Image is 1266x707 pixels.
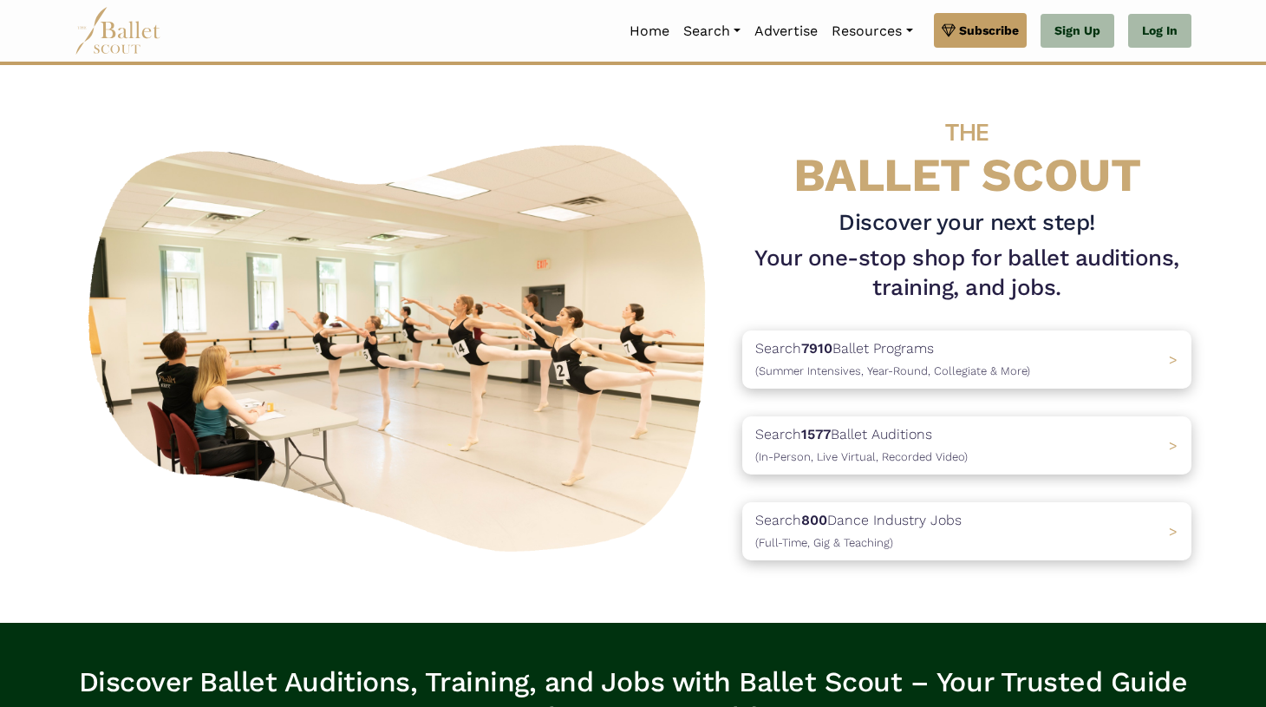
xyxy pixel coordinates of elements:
img: gem.svg [942,21,956,40]
span: (In-Person, Live Virtual, Recorded Video) [755,450,968,463]
span: > [1169,437,1178,454]
span: (Full-Time, Gig & Teaching) [755,536,893,549]
span: THE [945,118,989,147]
b: 800 [801,512,827,528]
a: Sign Up [1041,14,1114,49]
a: Search7910Ballet Programs(Summer Intensives, Year-Round, Collegiate & More)> [742,331,1191,389]
a: Search [676,13,747,49]
a: Search1577Ballet Auditions(In-Person, Live Virtual, Recorded Video) > [742,416,1191,475]
p: Search Dance Industry Jobs [755,509,962,553]
span: > [1169,351,1178,368]
a: Subscribe [934,13,1027,48]
a: Home [623,13,676,49]
a: Resources [825,13,919,49]
b: 1577 [801,426,831,442]
a: Log In [1128,14,1191,49]
span: Subscribe [959,21,1019,40]
b: 7910 [801,340,832,357]
a: Advertise [747,13,825,49]
img: A group of ballerinas talking to each other in a ballet studio [75,126,728,562]
h4: BALLET SCOUT [742,100,1191,201]
h3: Discover your next step! [742,208,1191,238]
p: Search Ballet Auditions [755,423,968,468]
p: Search Ballet Programs [755,337,1030,382]
span: > [1169,523,1178,540]
a: Search800Dance Industry Jobs(Full-Time, Gig & Teaching) > [742,502,1191,560]
h1: Your one-stop shop for ballet auditions, training, and jobs. [742,244,1191,303]
span: (Summer Intensives, Year-Round, Collegiate & More) [755,364,1030,377]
